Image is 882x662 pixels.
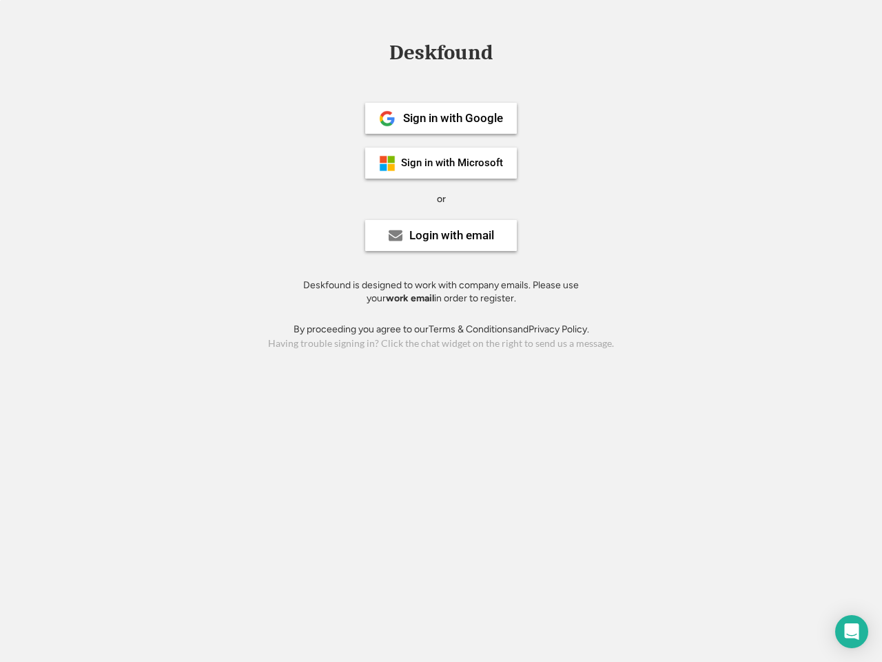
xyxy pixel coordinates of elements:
a: Terms & Conditions [429,323,513,335]
img: 1024px-Google__G__Logo.svg.png [379,110,396,127]
div: Open Intercom Messenger [835,615,868,648]
strong: work email [386,292,434,304]
div: Deskfound is designed to work with company emails. Please use your in order to register. [286,279,596,305]
a: Privacy Policy. [529,323,589,335]
div: Login with email [409,230,494,241]
div: Deskfound [382,42,500,63]
div: Sign in with Microsoft [401,158,503,168]
div: Sign in with Google [403,112,503,124]
div: or [437,192,446,206]
div: By proceeding you agree to our and [294,323,589,337]
img: ms-symbollockup_mssymbol_19.png [379,155,396,172]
